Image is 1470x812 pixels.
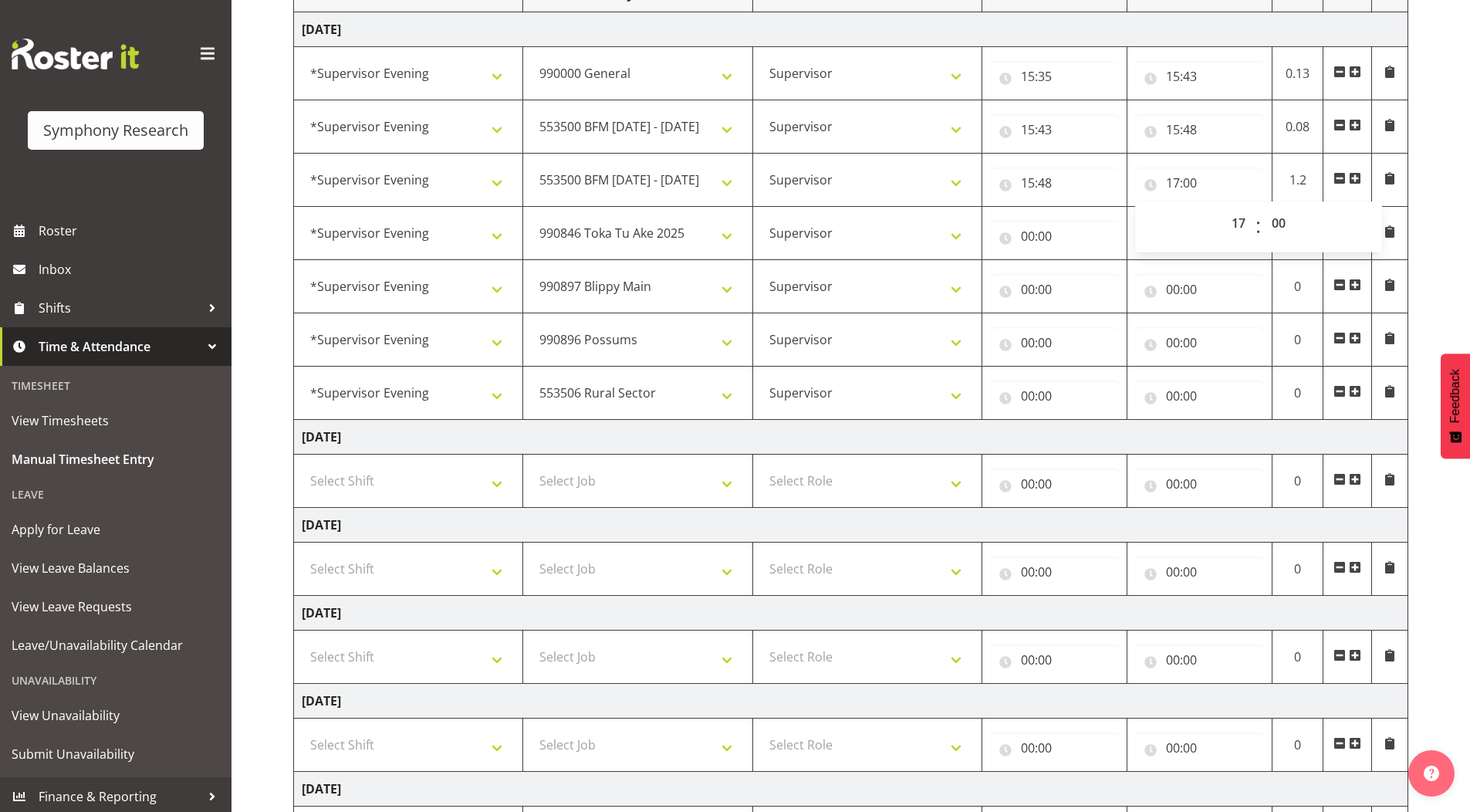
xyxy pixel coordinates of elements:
td: [DATE] [294,508,1408,543]
span: Apply for Leave [12,518,220,541]
td: 0 [1272,543,1323,596]
span: View Timesheets [12,409,220,432]
input: Click to select... [1135,557,1264,587]
img: help-xxl-2.png [1424,766,1439,781]
td: 0 [1272,313,1323,367]
td: [DATE] [294,684,1408,719]
input: Click to select... [990,469,1119,499]
span: Submit Unavailability [12,743,220,766]
input: Click to select... [990,645,1119,675]
input: Click to select... [990,167,1119,198]
span: View Unavailability [12,704,220,727]
td: [DATE] [294,596,1408,631]
td: 0 [1272,631,1323,684]
input: Click to select... [1135,274,1264,305]
td: 0.13 [1272,47,1323,100]
input: Click to select... [990,114,1119,145]
div: Timesheet [4,370,228,401]
input: Click to select... [990,327,1119,358]
td: 1.2 [1272,154,1323,207]
span: Leave/Unavailability Calendar [12,634,220,657]
a: View Leave Balances [4,549,228,587]
input: Click to select... [990,274,1119,305]
span: : [1255,208,1261,246]
input: Click to select... [990,732,1119,763]
span: Feedback [1448,369,1462,423]
input: Click to select... [1135,645,1264,675]
input: Click to select... [990,221,1119,252]
span: Time & Attendance [39,335,201,358]
span: Inbox [39,258,224,281]
input: Click to select... [990,381,1119,411]
td: 0 [1272,367,1323,420]
a: Submit Unavailability [4,735,228,773]
input: Click to select... [1135,327,1264,358]
td: 0 [1272,719,1323,772]
span: Manual Timesheet Entry [12,448,220,471]
td: [DATE] [294,420,1408,455]
span: Finance & Reporting [39,785,201,808]
td: [DATE] [294,772,1408,807]
span: View Leave Balances [12,557,220,580]
input: Click to select... [1135,114,1264,145]
span: Roster [39,219,224,242]
td: [DATE] [294,12,1408,47]
input: Click to select... [1135,167,1264,198]
div: Symphony Research [43,119,188,142]
td: 0 [1272,260,1323,313]
a: Manual Timesheet Entry [4,440,228,479]
div: Leave [4,479,228,510]
a: Leave/Unavailability Calendar [4,626,228,665]
a: View Leave Requests [4,587,228,626]
a: Apply for Leave [4,510,228,549]
span: Shifts [39,296,201,320]
div: Unavailability [4,665,228,696]
td: 0.08 [1272,100,1323,154]
input: Click to select... [1135,469,1264,499]
input: Click to select... [990,61,1119,92]
input: Click to select... [990,557,1119,587]
a: View Unavailability [4,696,228,735]
span: View Leave Requests [12,595,220,618]
a: View Timesheets [4,401,228,440]
input: Click to select... [1135,381,1264,411]
input: Click to select... [1135,732,1264,763]
td: 0 [1272,455,1323,508]
input: Click to select... [1135,61,1264,92]
img: Rosterit website logo [12,39,139,69]
button: Feedback - Show survey [1441,354,1470,458]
